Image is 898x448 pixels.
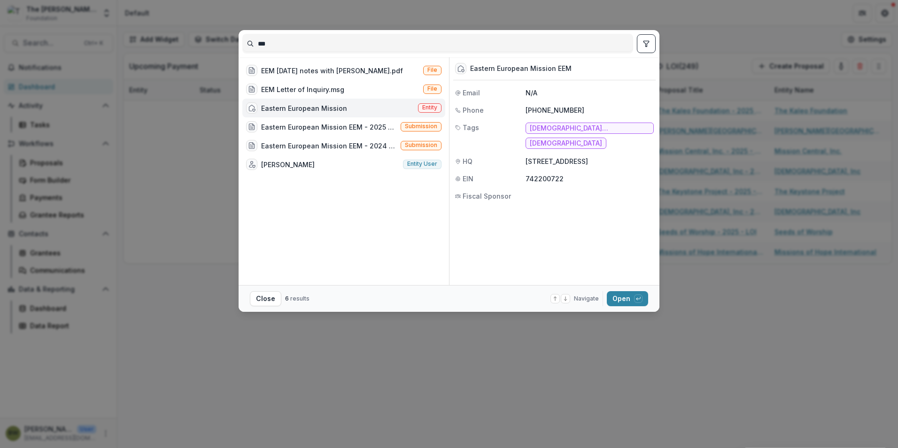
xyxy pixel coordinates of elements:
[637,34,656,53] button: toggle filters
[526,174,654,184] p: 742200722
[290,295,310,302] span: results
[463,123,479,132] span: Tags
[470,65,572,73] div: Eastern European Mission EEM
[261,103,347,113] div: Eastern European Mission
[463,174,473,184] span: EIN
[526,156,654,166] p: [STREET_ADDRESS]
[422,104,437,111] span: Entity
[250,291,281,306] button: Close
[607,291,648,306] button: Open
[405,142,437,148] span: Submission
[427,67,437,73] span: File
[285,295,289,302] span: 6
[463,105,484,115] span: Phone
[405,123,437,130] span: Submission
[261,66,403,76] div: EEM [DATE] notes with [PERSON_NAME].pdf
[261,160,315,170] div: [PERSON_NAME]
[530,124,650,132] span: [DEMOGRAPHIC_DATA] Translation/Distribution
[526,105,654,115] p: [PHONE_NUMBER]
[261,122,397,132] div: Eastern European Mission EEM - 2025 - The [PERSON_NAME] Foundation Grant Proposal Application
[463,156,472,166] span: HQ
[574,294,599,303] span: Navigate
[261,141,397,151] div: Eastern European Mission EEM - 2024 - The [PERSON_NAME] Foundation Grant Proposal Application
[530,139,602,147] span: [DEMOGRAPHIC_DATA]
[427,85,437,92] span: File
[526,88,654,98] p: N/A
[463,88,480,98] span: Email
[261,85,344,94] div: EEM Letter of Inquiry.msg
[463,191,511,201] span: Fiscal Sponsor
[407,161,437,167] span: Entity user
